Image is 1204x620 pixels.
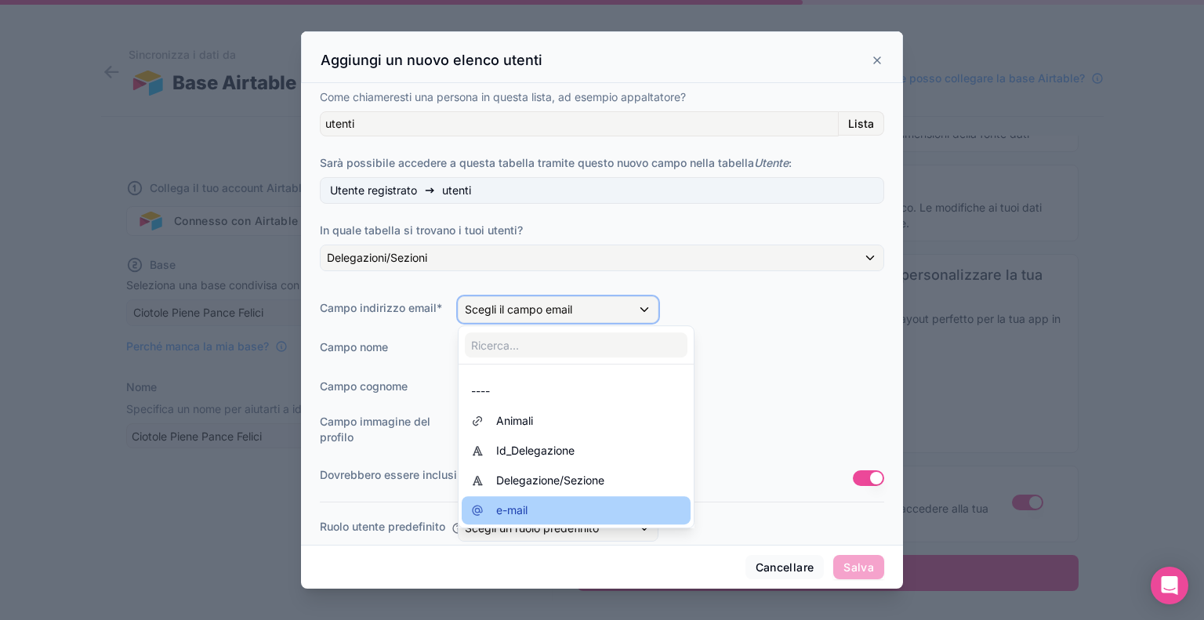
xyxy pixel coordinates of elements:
[496,444,575,457] font: Id_Delegazione
[496,414,533,427] font: Animali
[496,503,528,517] font: e-mail
[1151,567,1188,604] div: Apri Intercom Messenger
[465,332,687,357] input: Ricerca...
[496,473,604,487] font: Delegazione/Sezione
[471,384,490,397] font: ----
